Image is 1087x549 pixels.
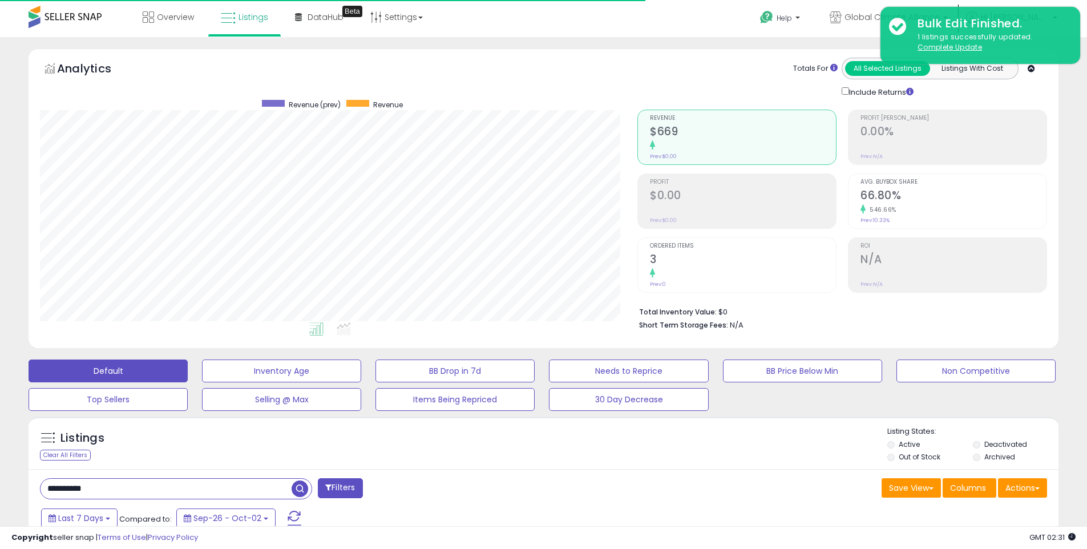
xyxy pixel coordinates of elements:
[751,2,811,37] a: Help
[40,450,91,461] div: Clear All Filters
[650,125,836,140] h2: $669
[157,11,194,23] span: Overview
[833,85,927,98] div: Include Returns
[549,388,708,411] button: 30 Day Decrease
[909,32,1072,53] div: 1 listings successfully updated.
[882,478,941,498] button: Save View
[193,512,261,524] span: Sep-26 - Oct-02
[289,100,341,110] span: Revenue (prev)
[639,320,728,330] b: Short Term Storage Fees:
[60,430,104,446] h5: Listings
[860,115,1046,122] span: Profit [PERSON_NAME]
[342,6,362,17] div: Tooltip anchor
[1029,532,1076,543] span: 2025-10-10 02:31 GMT
[639,304,1038,318] li: $0
[375,388,535,411] button: Items Being Repriced
[845,61,930,76] button: All Selected Listings
[984,439,1027,449] label: Deactivated
[950,482,986,494] span: Columns
[860,243,1046,249] span: ROI
[998,478,1047,498] button: Actions
[375,360,535,382] button: BB Drop in 7d
[41,508,118,528] button: Last 7 Days
[860,125,1046,140] h2: 0.00%
[844,11,940,23] span: Global Climate Alliance
[943,478,996,498] button: Columns
[984,452,1015,462] label: Archived
[860,281,883,288] small: Prev: N/A
[11,532,53,543] strong: Copyright
[896,360,1056,382] button: Non Competitive
[650,253,836,268] h2: 3
[29,360,188,382] button: Default
[239,11,268,23] span: Listings
[730,320,743,330] span: N/A
[918,42,982,52] u: Complete Update
[202,388,361,411] button: Selling @ Max
[549,360,708,382] button: Needs to Reprice
[373,100,403,110] span: Revenue
[148,532,198,543] a: Privacy Policy
[58,512,103,524] span: Last 7 Days
[650,217,677,224] small: Prev: $0.00
[650,179,836,185] span: Profit
[723,360,882,382] button: BB Price Below Min
[930,61,1015,76] button: Listings With Cost
[899,452,940,462] label: Out of Stock
[650,281,666,288] small: Prev: 0
[176,508,276,528] button: Sep-26 - Oct-02
[308,11,344,23] span: DataHub
[860,179,1046,185] span: Avg. Buybox Share
[899,439,920,449] label: Active
[887,426,1058,437] p: Listing States:
[860,189,1046,204] h2: 66.80%
[57,60,134,79] h5: Analytics
[777,13,792,23] span: Help
[650,243,836,249] span: Ordered Items
[759,10,774,25] i: Get Help
[650,153,677,160] small: Prev: $0.00
[860,217,890,224] small: Prev: 10.33%
[639,307,717,317] b: Total Inventory Value:
[650,115,836,122] span: Revenue
[202,360,361,382] button: Inventory Age
[909,15,1072,32] div: Bulk Edit Finished.
[318,478,362,498] button: Filters
[793,63,838,74] div: Totals For
[650,189,836,204] h2: $0.00
[866,205,896,214] small: 546.66%
[11,532,198,543] div: seller snap | |
[98,532,146,543] a: Terms of Use
[29,388,188,411] button: Top Sellers
[860,153,883,160] small: Prev: N/A
[860,253,1046,268] h2: N/A
[119,514,172,524] span: Compared to:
